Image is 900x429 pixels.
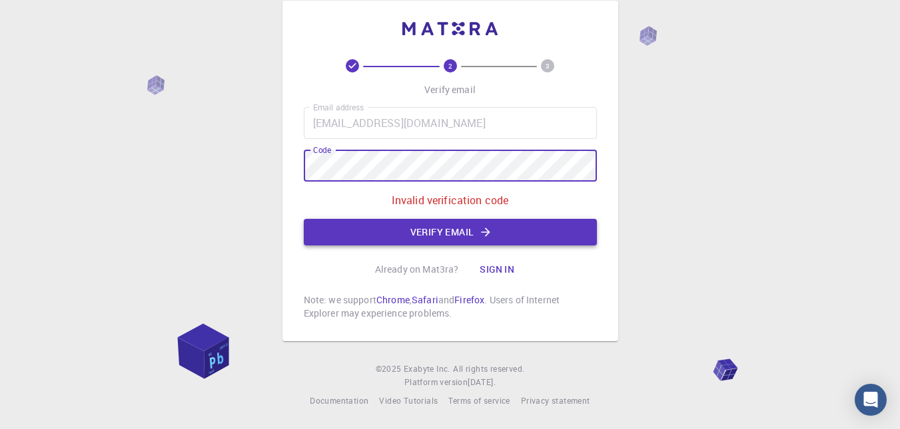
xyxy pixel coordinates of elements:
span: Platform version [404,376,468,389]
span: [DATE] . [468,376,496,387]
a: Safari [412,293,438,306]
a: Firefox [454,293,484,306]
a: [DATE]. [468,376,496,389]
span: Exabyte Inc. [404,363,450,374]
span: All rights reserved. [453,362,524,376]
button: Verify email [304,219,597,245]
a: Terms of service [448,394,510,408]
div: Open Intercom Messenger [855,384,887,416]
a: Video Tutorials [379,394,438,408]
p: Verify email [424,83,476,96]
button: Sign in [469,256,525,283]
p: Note: we support , and . Users of Internet Explorer may experience problems. [304,293,597,320]
label: Email address [313,102,364,113]
a: Privacy statement [521,394,590,408]
span: © 2025 [376,362,404,376]
span: Privacy statement [521,395,590,406]
a: Exabyte Inc. [404,362,450,376]
a: Documentation [310,394,368,408]
span: Terms of service [448,395,510,406]
a: Chrome [376,293,410,306]
span: Video Tutorials [379,395,438,406]
text: 2 [448,61,452,71]
span: Documentation [310,395,368,406]
text: 3 [546,61,550,71]
p: Already on Mat3ra? [375,263,459,276]
p: Invalid verification code [392,192,509,208]
label: Code [313,144,331,156]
